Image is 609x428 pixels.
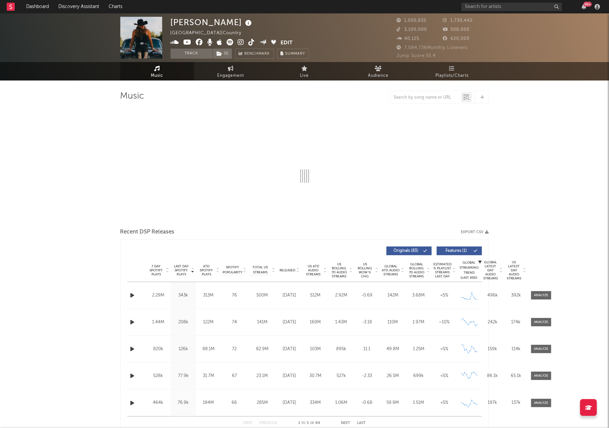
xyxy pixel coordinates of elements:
div: 77.9k [173,373,194,379]
button: Summary [277,49,309,59]
span: US Rolling WoW % Chg [356,262,374,278]
span: Features ( 1 ) [441,249,472,253]
span: Released [280,268,296,272]
div: -2.33 [356,373,378,379]
span: Estimated % Playlist Streams Last Day [433,262,452,278]
span: Music [151,72,163,80]
button: Track [171,49,212,59]
div: <5% [433,346,456,353]
div: 699k [408,373,430,379]
a: Benchmark [235,49,274,59]
div: -0.68 [356,399,378,406]
span: Global Latest Day Audio Streams [483,260,499,280]
button: Edit [281,39,293,47]
div: 285M [250,399,275,406]
span: Engagement [218,72,244,80]
div: 76.9k [173,399,194,406]
span: Benchmark [245,50,270,58]
div: 1.25M [408,346,430,353]
span: US Latest Day Audio Streams [506,260,522,280]
div: -3.18 [356,319,378,326]
div: 99 + [584,2,592,7]
div: 66 [223,399,246,406]
div: [DATE] [279,346,301,353]
div: 334M [304,399,327,406]
div: 464k [147,399,169,406]
span: 620,000 [443,37,470,41]
div: 110M [382,319,404,326]
span: Total US Streams [250,265,271,275]
div: 169M [304,319,327,326]
a: Music [120,62,194,81]
div: 65.1k [506,373,526,379]
span: ATD Spotify Plays [198,264,216,276]
span: US Rolling 7D Audio Streams [330,262,349,278]
div: 82.9M [250,346,275,353]
div: 528k [147,373,169,379]
div: 86.1k [483,373,503,379]
span: Playlists/Charts [435,72,469,80]
span: Global Rolling 7D Audio Streams [408,262,426,278]
div: 122M [198,319,220,326]
div: 392k [506,292,526,299]
div: 137k [506,399,526,406]
div: <5% [433,292,456,299]
div: [DATE] [279,292,301,299]
button: First [243,421,253,425]
div: 512M [304,292,327,299]
div: 500M [250,292,275,299]
span: 1,730,442 [443,18,473,23]
button: Next [341,421,351,425]
div: 72 [223,346,246,353]
input: Search for artists [462,3,562,11]
div: 1.51M [408,399,430,406]
div: 30.7M [304,373,327,379]
div: 174k [506,319,526,326]
div: 31.7M [198,373,220,379]
div: Global Streaming Trend (Last 60D) [459,260,479,280]
div: [PERSON_NAME] [171,17,254,28]
button: 99+ [582,4,586,9]
a: Playlists/Charts [415,62,489,81]
div: 76 [223,292,246,299]
span: 1,050,832 [397,18,427,23]
div: 3.68M [408,292,430,299]
a: Engagement [194,62,268,81]
span: Live [300,72,309,80]
div: <5% [433,399,456,406]
div: 1.44M [147,319,169,326]
div: 208k [173,319,194,326]
span: to [301,422,305,425]
span: 7 Day Spotify Plays [147,264,165,276]
div: 313M [198,292,220,299]
button: Previous [260,421,278,425]
button: (1) [213,49,232,59]
div: 527k [330,373,353,379]
a: Audience [342,62,415,81]
div: 820k [147,346,169,353]
div: <5% [433,373,456,379]
div: 1.43M [330,319,353,326]
div: [GEOGRAPHIC_DATA] | Country [171,29,249,37]
div: 88.1M [198,346,220,353]
span: Originals ( 83 ) [391,249,422,253]
span: US ATD Audio Streams [304,264,323,276]
a: Live [268,62,342,81]
div: 126k [173,346,194,353]
div: 23.1M [250,373,275,379]
div: 2.29M [147,292,169,299]
span: Spotify Popularity [223,265,242,275]
div: [DATE] [279,399,301,406]
div: 1.06M [330,399,353,406]
div: 103M [304,346,327,353]
div: 59.9M [382,399,404,406]
span: ( 1 ) [212,49,232,59]
button: Features(1) [437,247,482,255]
input: Search by song name or URL [390,95,461,100]
div: 496k [483,292,503,299]
div: 114k [506,346,526,353]
div: ~ 10 % [433,319,456,326]
div: 159k [483,346,503,353]
div: 1.97M [408,319,430,326]
div: 142M [382,292,404,299]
